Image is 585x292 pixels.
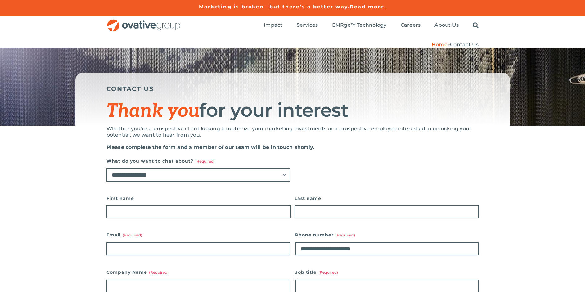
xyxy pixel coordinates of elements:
[264,22,282,28] span: Impact
[106,157,290,165] label: What do you want to chat about?
[432,42,448,47] a: Home
[473,22,479,29] a: Search
[106,231,290,239] label: Email
[434,22,459,29] a: About Us
[350,4,386,10] a: Read more.
[106,194,291,203] label: First name
[264,22,282,29] a: Impact
[295,231,479,239] label: Phone number
[332,22,387,29] a: EMRge™ Technology
[264,16,479,35] nav: Menu
[106,100,200,122] span: Thank you
[149,270,169,275] span: (Required)
[450,42,479,47] span: Contact Us
[318,270,338,275] span: (Required)
[297,22,318,28] span: Services
[199,4,350,10] a: Marketing is broken—but there’s a better way.
[106,126,479,138] p: Whether you’re a prospective client looking to optimize your marketing investments or a prospecti...
[106,19,181,25] a: OG_Full_horizontal_RGB
[335,233,355,237] span: (Required)
[434,22,459,28] span: About Us
[401,22,421,29] a: Careers
[106,144,314,150] strong: Please complete the form and a member of our team will be in touch shortly.
[106,85,479,92] h5: CONTACT US
[432,42,479,47] span: »
[123,233,142,237] span: (Required)
[106,268,290,276] label: Company Name
[195,159,215,164] span: (Required)
[295,268,479,276] label: Job title
[332,22,387,28] span: EMRge™ Technology
[106,100,479,121] h1: for your interest
[295,194,479,203] label: Last name
[401,22,421,28] span: Careers
[297,22,318,29] a: Services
